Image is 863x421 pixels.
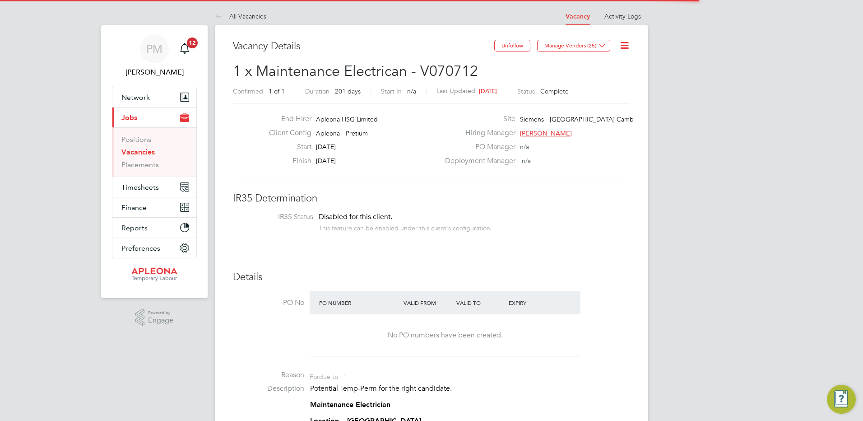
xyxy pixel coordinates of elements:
[121,203,147,212] span: Finance
[135,309,174,326] a: Powered byEngage
[269,87,285,95] span: 1 of 1
[112,177,196,197] button: Timesheets
[215,12,266,20] a: All Vacancies
[121,148,155,156] a: Vacancies
[319,331,571,340] div: No PO numbers have been created.
[440,142,515,152] label: PO Manager
[401,295,454,311] div: Valid From
[242,212,313,222] label: IR35 Status
[517,87,535,95] label: Status
[121,135,151,144] a: Positions
[233,298,304,308] label: PO No
[381,87,402,95] label: Start In
[407,87,416,95] span: n/a
[262,114,311,124] label: End Hirer
[506,295,559,311] div: Expiry
[316,157,336,165] span: [DATE]
[317,295,401,311] div: PO Number
[121,93,150,102] span: Network
[335,87,361,95] span: 201 days
[233,384,304,393] label: Description
[827,385,856,414] button: Engage Resource Center
[112,127,196,177] div: Jobs
[310,384,630,393] p: Potential Temp-Perm for the right candidate.
[454,295,507,311] div: Valid To
[262,128,311,138] label: Client Config
[540,87,569,95] span: Complete
[187,37,198,48] span: 12
[176,34,194,63] a: 12
[566,13,590,20] a: Vacancy
[310,370,346,381] div: For due to ""
[112,238,196,258] button: Preferences
[440,156,515,166] label: Deployment Manager
[233,192,630,205] h3: IR35 Determination
[520,115,652,123] span: Siemens - [GEOGRAPHIC_DATA] Cambuslang
[131,267,177,282] img: apleona-logo-retina.png
[121,160,159,169] a: Placements
[112,267,197,282] a: Go to home page
[112,218,196,238] button: Reports
[440,128,515,138] label: Hiring Manager
[233,271,630,284] h3: Details
[262,142,311,152] label: Start
[121,113,137,122] span: Jobs
[440,114,515,124] label: Site
[316,129,368,137] span: Apleona - Pretium
[520,129,572,137] span: [PERSON_NAME]
[112,34,197,78] a: PM[PERSON_NAME]
[316,115,378,123] span: Apleona HSG Limited
[148,317,173,324] span: Engage
[121,224,148,232] span: Reports
[233,370,304,380] label: Reason
[494,40,530,51] button: Unfollow
[604,12,641,20] a: Activity Logs
[146,43,162,55] span: PM
[316,143,336,151] span: [DATE]
[121,183,159,192] span: Timesheets
[112,197,196,217] button: Finance
[148,309,173,317] span: Powered by
[310,400,390,409] strong: Maintenance Electrician
[233,62,478,80] span: 1 x Maintenance Electrican - V070712
[537,40,610,51] button: Manage Vendors (25)
[520,143,529,151] span: n/a
[112,108,196,127] button: Jobs
[522,157,531,165] span: n/a
[112,87,196,107] button: Network
[233,40,494,53] h3: Vacancy Details
[305,87,329,95] label: Duration
[121,244,160,253] span: Preferences
[479,87,497,95] span: [DATE]
[262,156,311,166] label: Finish
[319,222,492,232] div: This feature can be enabled under this client's configuration.
[319,212,392,221] span: Disabled for this client.
[101,25,208,298] nav: Main navigation
[112,67,197,78] span: Paul McGarrity
[436,87,475,95] label: Last Updated
[233,87,263,95] label: Confirmed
